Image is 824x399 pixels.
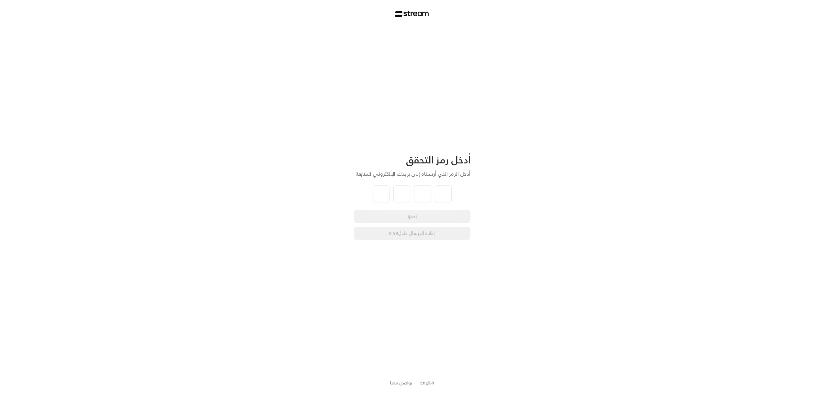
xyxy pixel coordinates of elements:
[390,379,412,386] button: تواصل معنا
[390,379,412,387] a: تواصل معنا
[354,170,470,178] div: أدخل الرمز الذي أرسلناه إلى بريدك الإلكتروني للمتابعة
[354,154,470,166] div: أدخل رمز التحقق
[420,377,434,389] a: English
[395,11,429,17] img: Stream Logo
